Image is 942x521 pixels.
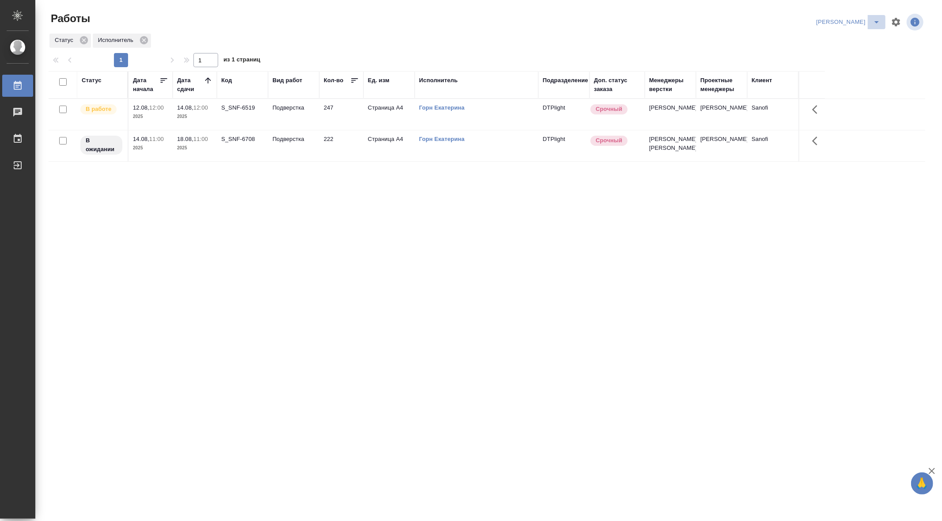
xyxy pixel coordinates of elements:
[133,112,168,121] p: 2025
[419,76,458,85] div: Исполнитель
[221,135,264,144] div: S_SNF-6708
[543,76,588,85] div: Подразделение
[272,76,303,85] div: Вид работ
[82,76,102,85] div: Статус
[885,11,907,33] span: Настроить таблицу
[419,136,465,142] a: Горн Екатерина
[363,99,415,130] td: Страница А4
[324,76,344,85] div: Кол-во
[752,103,794,112] p: Sanofi
[700,76,743,94] div: Проектные менеджеры
[149,136,164,142] p: 11:00
[177,144,212,152] p: 2025
[177,104,193,111] p: 14.08,
[538,99,590,130] td: DTPlight
[55,36,76,45] p: Статус
[93,34,151,48] div: Исполнитель
[79,135,123,156] div: Исполнитель назначен, приступать к работе пока рано
[221,103,264,112] div: S_SNF-6519
[911,472,933,494] button: 🙏
[907,14,925,30] span: Посмотреть информацию
[814,15,885,29] div: split button
[86,105,111,114] p: В работе
[419,104,465,111] a: Горн Екатерина
[752,76,772,85] div: Клиент
[177,76,204,94] div: Дата сдачи
[752,135,794,144] p: Sanofi
[177,112,212,121] p: 2025
[221,76,232,85] div: Код
[79,103,123,115] div: Исполнитель выполняет работу
[193,104,208,111] p: 12:00
[133,76,159,94] div: Дата начала
[193,136,208,142] p: 11:00
[177,136,193,142] p: 18.08,
[272,103,315,112] p: Подверстка
[807,99,828,120] button: Здесь прячутся важные кнопки
[596,136,622,145] p: Срочный
[696,130,747,161] td: [PERSON_NAME]
[133,104,149,111] p: 12.08,
[86,136,117,154] p: В ожидании
[696,99,747,130] td: [PERSON_NAME]
[807,130,828,152] button: Здесь прячутся важные кнопки
[223,54,261,67] span: из 1 страниц
[363,130,415,161] td: Страница А4
[368,76,390,85] div: Ед. изм
[319,130,363,161] td: 222
[915,474,930,493] span: 🙏
[133,144,168,152] p: 2025
[594,76,640,94] div: Доп. статус заказа
[149,104,164,111] p: 12:00
[319,99,363,130] td: 247
[596,105,622,114] p: Срочный
[649,103,692,112] p: [PERSON_NAME]
[49,34,91,48] div: Статус
[49,11,90,26] span: Работы
[649,76,692,94] div: Менеджеры верстки
[538,130,590,161] td: DTPlight
[272,135,315,144] p: Подверстка
[133,136,149,142] p: 14.08,
[649,135,692,152] p: [PERSON_NAME], [PERSON_NAME]
[98,36,136,45] p: Исполнитель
